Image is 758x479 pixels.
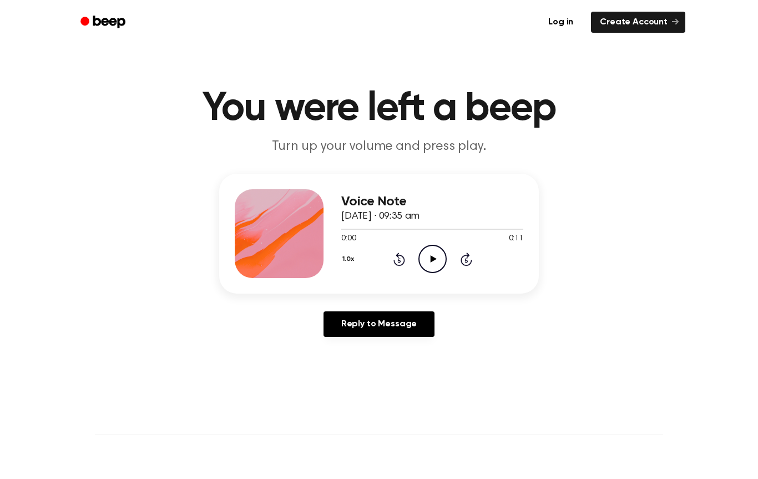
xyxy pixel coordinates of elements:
span: 0:00 [341,233,356,245]
button: 1.0x [341,250,358,269]
a: Beep [73,12,135,33]
span: 0:11 [509,233,523,245]
a: Log in [537,9,584,35]
a: Create Account [591,12,685,33]
h1: You were left a beep [95,89,663,129]
a: Reply to Message [324,311,434,337]
h3: Voice Note [341,194,523,209]
p: Turn up your volume and press play. [166,138,592,156]
span: [DATE] · 09:35 am [341,211,420,221]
